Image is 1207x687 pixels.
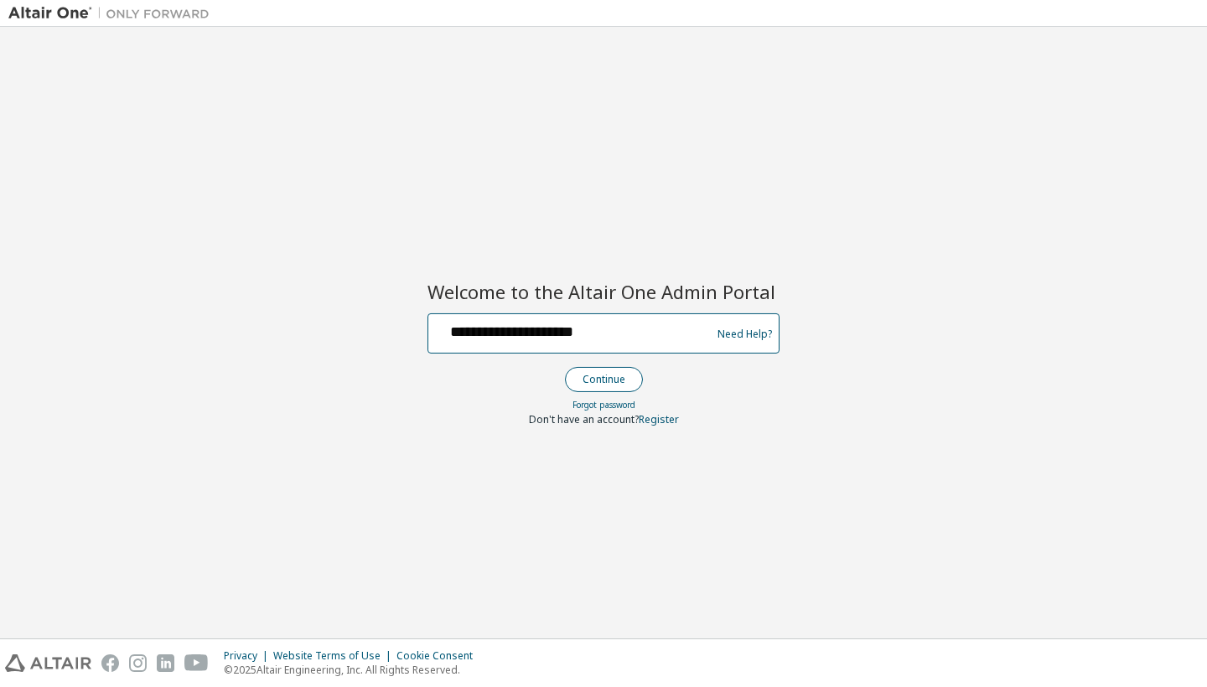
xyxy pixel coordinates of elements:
[565,367,643,392] button: Continue
[273,649,396,663] div: Website Terms of Use
[717,333,772,334] a: Need Help?
[427,280,780,303] h2: Welcome to the Altair One Admin Portal
[157,654,174,672] img: linkedin.svg
[572,399,635,411] a: Forgot password
[224,663,483,677] p: © 2025 Altair Engineering, Inc. All Rights Reserved.
[529,412,639,426] span: Don't have an account?
[5,654,91,672] img: altair_logo.svg
[129,654,147,672] img: instagram.svg
[8,5,218,22] img: Altair One
[101,654,119,672] img: facebook.svg
[184,654,209,672] img: youtube.svg
[396,649,483,663] div: Cookie Consent
[224,649,273,663] div: Privacy
[639,412,679,426] a: Register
